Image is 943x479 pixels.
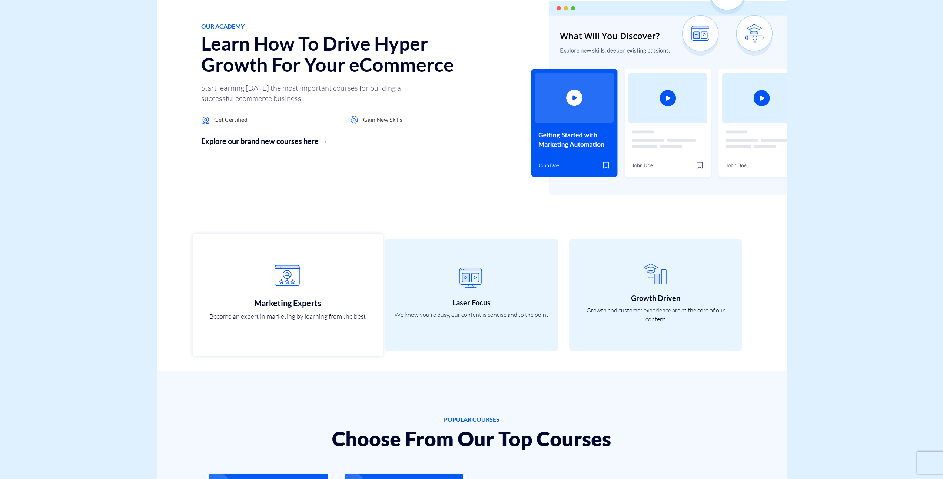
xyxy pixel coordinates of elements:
h2: Choose From Our Top Courses [201,428,742,450]
span: Gain New Skills [363,115,402,124]
h3: Marketing Experts [200,298,374,307]
p: Become an expert in marketing by learning from the best [200,312,374,321]
p: Growth and customer experience are at the core of our content [577,306,735,324]
span: POPULAR COURSES [201,415,742,424]
p: Start learning [DATE] the most important courses for building a successful ecommerce business. [201,83,424,104]
a: Explore our brand new courses here → [201,136,488,147]
p: We know you're busy, our content is concise and to the point [392,310,551,319]
h2: Learn How To Drive Hyper Growth For Your eCommerce [201,33,488,75]
h3: Laser Focus [392,298,551,307]
h1: Our Academy [201,23,488,30]
h3: Growth Driven [577,294,735,302]
span: Get Certified [214,115,248,124]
